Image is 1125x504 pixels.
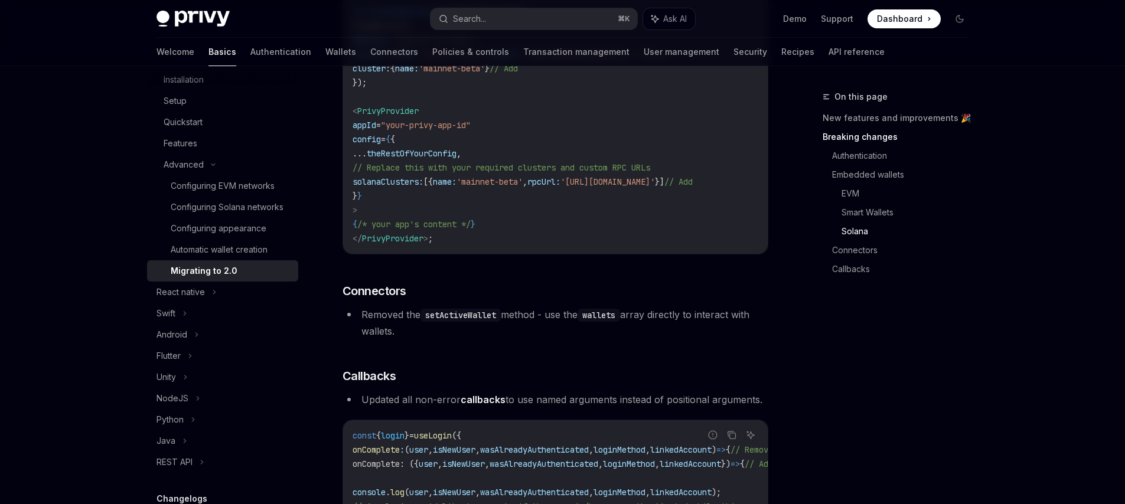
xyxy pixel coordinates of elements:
[156,38,194,66] a: Welcome
[376,120,381,130] span: =
[353,176,423,187] span: solanaClusters:
[353,430,376,441] span: const
[594,487,645,498] span: loginMethod
[156,11,230,27] img: dark logo
[523,38,630,66] a: Transaction management
[353,487,386,498] span: console
[353,134,381,145] span: config
[578,309,620,322] code: wallets
[721,459,731,469] span: })
[147,218,298,239] a: Configuring appearance
[171,200,283,214] div: Configuring Solana networks
[419,63,485,74] span: 'mainnet-beta'
[832,146,979,165] a: Authentication
[832,241,979,260] a: Connectors
[420,309,501,322] code: setActiveWallet
[147,197,298,218] a: Configuring Solana networks
[594,444,645,455] span: loginMethod
[405,444,409,455] span: (
[353,219,357,230] span: {
[409,444,428,455] span: user
[409,487,428,498] span: user
[325,38,356,66] a: Wallets
[367,148,456,159] span: theRestOfYourConfig
[480,487,589,498] span: wasAlreadyAuthenticated
[842,222,979,241] a: Solana
[156,328,187,342] div: Android
[419,459,438,469] span: user
[147,112,298,133] a: Quickstart
[456,176,523,187] span: 'mainnet-beta'
[156,306,175,320] div: Swift
[353,106,357,116] span: <
[480,444,589,455] span: wasAlreadyAuthenticated
[433,176,456,187] span: name:
[343,306,768,339] li: Removed the method - use the array directly to interact with wallets.
[390,487,405,498] span: log
[357,219,471,230] span: /* your app's content */
[643,8,695,30] button: Ask AI
[147,175,298,197] a: Configuring EVM networks
[156,349,181,363] div: Flutter
[405,487,409,498] span: (
[147,133,298,154] a: Features
[156,391,188,405] div: NodeJS
[527,176,560,187] span: rpcUrl:
[395,63,419,74] span: name:
[171,264,237,278] div: Migrating to 2.0
[353,63,390,74] span: cluster:
[438,459,442,469] span: ,
[208,38,236,66] a: Basics
[485,63,490,74] span: }
[353,191,357,201] span: }
[832,260,979,279] a: Callbacks
[353,444,400,455] span: onComplete
[589,444,594,455] span: ,
[164,136,197,150] div: Features
[357,106,419,116] span: PrivyProvider
[353,205,357,215] span: >
[432,38,509,66] a: Policies & controls
[353,148,367,159] span: ...
[712,444,716,455] span: )
[523,176,527,187] span: ,
[716,444,726,455] span: =>
[353,77,367,88] span: });
[733,38,767,66] a: Security
[832,165,979,184] a: Embedded wallets
[618,14,630,24] span: ⌘ K
[433,444,475,455] span: isNewUser
[343,368,396,384] span: Callbacks
[603,459,655,469] span: loginMethod
[381,134,386,145] span: =
[400,459,419,469] span: : ({
[353,120,376,130] span: appId
[164,115,203,129] div: Quickstart
[171,243,268,257] div: Automatic wallet creation
[823,109,979,127] a: New features and improvements 🎉
[712,487,721,498] span: );
[147,239,298,260] a: Automatic wallet creation
[490,63,518,74] span: // Add
[343,283,406,299] span: Connectors
[442,459,485,469] span: isNewUser
[250,38,311,66] a: Authentication
[475,487,480,498] span: ,
[731,444,773,455] span: // Remove
[645,444,650,455] span: ,
[453,12,486,26] div: Search...
[877,13,922,25] span: Dashboard
[743,427,758,443] button: Ask AI
[490,459,598,469] span: wasAlreadyAuthenticated
[461,394,506,406] a: callbacks
[147,90,298,112] a: Setup
[431,8,637,30] button: Search...⌘K
[409,430,414,441] span: =
[834,90,888,104] span: On this page
[428,233,433,244] span: ;
[171,179,275,193] div: Configuring EVM networks
[423,176,433,187] span: [{
[353,233,362,244] span: </
[456,148,461,159] span: ,
[660,459,721,469] span: linkedAccount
